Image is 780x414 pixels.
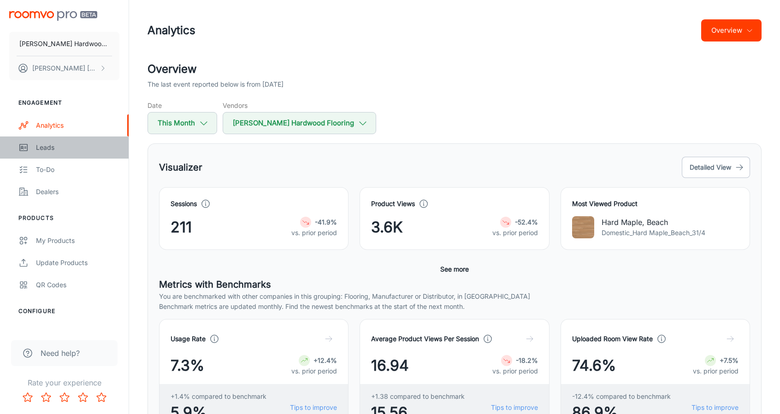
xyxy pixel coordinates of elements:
[19,39,109,49] p: [PERSON_NAME] Hardwood Flooring
[159,291,750,302] p: You are benchmarked with other companies in this grouping: Flooring, Manufacturer or Distributor,...
[74,388,92,407] button: Rate 4 star
[171,199,197,209] h4: Sessions
[171,391,266,402] span: +1.4% compared to benchmark
[313,356,337,364] strong: +12.4%
[92,388,111,407] button: Rate 5 star
[682,157,750,178] button: Detailed View
[720,356,739,364] strong: +7.5%
[36,120,119,130] div: Analytics
[701,19,762,41] button: Overview
[41,348,80,359] span: Need help?
[36,142,119,153] div: Leads
[36,187,119,197] div: Dealers
[171,355,204,377] span: 7.3%
[572,199,739,209] h4: Most Viewed Product
[159,302,750,312] p: Benchmark metrics are updated monthly. Find the newest benchmarks at the start of the next month.
[371,334,479,344] h4: Average Product Views Per Session
[32,63,97,73] p: [PERSON_NAME] [PERSON_NAME]
[291,366,337,376] p: vs. prior period
[371,355,409,377] span: 16.94
[9,11,97,21] img: Roomvo PRO Beta
[572,391,671,402] span: -12.4% compared to benchmark
[602,217,705,228] p: Hard Maple, Beach
[148,22,195,39] h1: Analytics
[7,377,121,388] p: Rate your experience
[516,356,538,364] strong: -18.2%
[148,112,217,134] button: This Month
[371,391,465,402] span: +1.38 compared to benchmark
[37,388,55,407] button: Rate 2 star
[9,32,119,56] button: [PERSON_NAME] Hardwood Flooring
[691,402,739,413] a: Tips to improve
[223,101,376,110] h5: Vendors
[36,329,112,339] div: Rooms
[159,278,750,291] h5: Metrics with Benchmarks
[148,61,762,77] h2: Overview
[572,216,594,238] img: Hard Maple, Beach
[693,366,739,376] p: vs. prior period
[55,388,74,407] button: Rate 3 star
[171,216,192,238] span: 211
[572,355,616,377] span: 74.6%
[148,101,217,110] h5: Date
[291,228,337,238] p: vs. prior period
[515,218,538,226] strong: -52.4%
[602,228,705,238] p: Domestic_Hard Maple_Beach_31/4
[371,216,403,238] span: 3.6K
[572,334,653,344] h4: Uploaded Room View Rate
[36,236,119,246] div: My Products
[148,79,284,89] p: The last event reported below is from [DATE]
[18,388,37,407] button: Rate 1 star
[315,218,337,226] strong: -41.9%
[159,160,202,174] h5: Visualizer
[36,280,119,290] div: QR Codes
[437,261,473,278] button: See more
[171,334,206,344] h4: Usage Rate
[492,366,538,376] p: vs. prior period
[36,165,119,175] div: To-do
[36,258,119,268] div: Update Products
[371,199,415,209] h4: Product Views
[9,56,119,80] button: [PERSON_NAME] [PERSON_NAME]
[492,228,538,238] p: vs. prior period
[290,402,337,413] a: Tips to improve
[223,112,376,134] button: [PERSON_NAME] Hardwood Flooring
[491,402,538,413] a: Tips to improve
